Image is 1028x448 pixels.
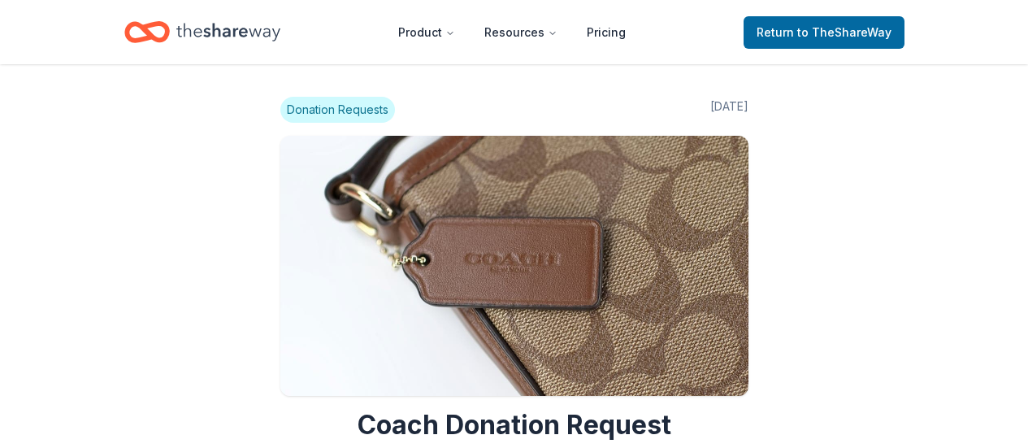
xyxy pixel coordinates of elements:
nav: Main [385,13,639,51]
a: Home [124,13,280,51]
img: Image for Coach Donation Request [280,136,748,396]
span: [DATE] [710,97,748,123]
button: Resources [471,16,570,49]
span: to TheShareWay [797,25,891,39]
button: Product [385,16,468,49]
span: Donation Requests [280,97,395,123]
a: Returnto TheShareWay [744,16,904,49]
a: Pricing [574,16,639,49]
h1: Coach Donation Request [280,409,748,441]
span: Return [757,23,891,42]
